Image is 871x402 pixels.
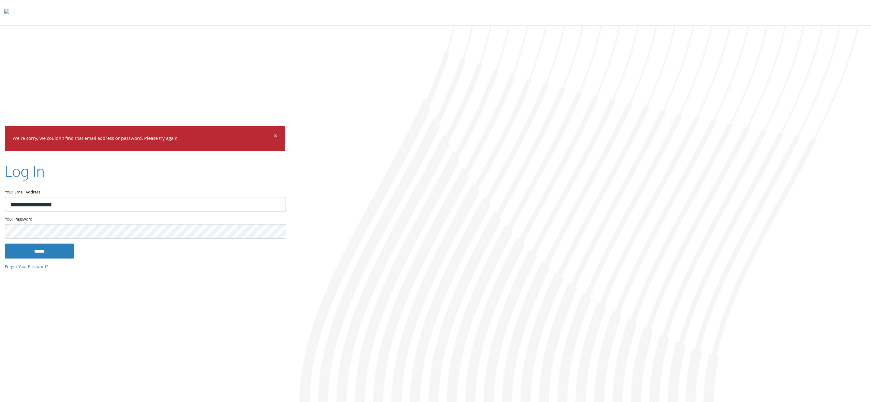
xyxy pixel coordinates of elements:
[13,135,273,144] p: We're sorry, we couldn't find that email address or password. Please try again.
[274,131,278,143] span: ×
[5,216,285,224] label: Your Password
[5,264,48,270] a: Forgot Your Password?
[274,133,278,141] button: Dismiss alert
[4,6,9,19] img: todyl-logo-dark.svg
[5,161,45,182] h2: Log In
